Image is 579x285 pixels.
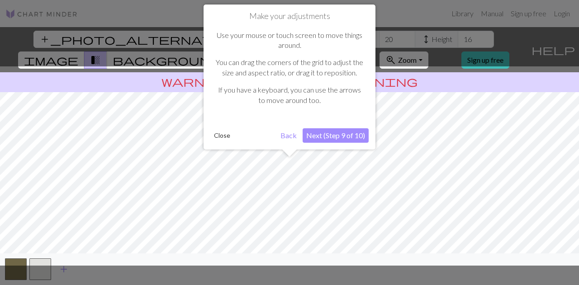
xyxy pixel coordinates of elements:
[303,128,369,143] button: Next (Step 9 of 10)
[215,85,364,105] p: If you have a keyboard, you can use the arrows to move around too.
[210,129,234,142] button: Close
[215,30,364,51] p: Use your mouse or touch screen to move things around.
[215,57,364,78] p: You can drag the corners of the grid to adjust the size and aspect ratio, or drag it to reposition.
[277,128,300,143] button: Back
[204,5,375,150] div: Make your adjustments
[210,11,369,21] h1: Make your adjustments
